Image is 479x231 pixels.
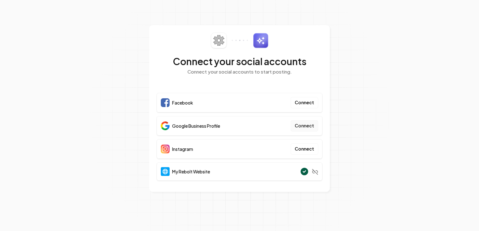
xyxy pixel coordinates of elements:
img: Instagram [161,145,170,153]
img: Website [161,167,170,176]
img: Google [161,121,170,130]
h2: Connect your social accounts [157,56,322,67]
img: sparkles.svg [253,33,268,48]
img: Facebook [161,98,170,107]
p: Connect your social accounts to start posting. [157,68,322,75]
span: My Rebolt Website [172,168,210,175]
span: Facebook [172,100,193,106]
button: Connect [291,97,318,108]
img: connector-dots.svg [232,40,248,41]
button: Connect [291,143,318,155]
span: Google Business Profile [172,123,220,129]
button: Connect [291,120,318,131]
span: Instagram [172,146,193,152]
